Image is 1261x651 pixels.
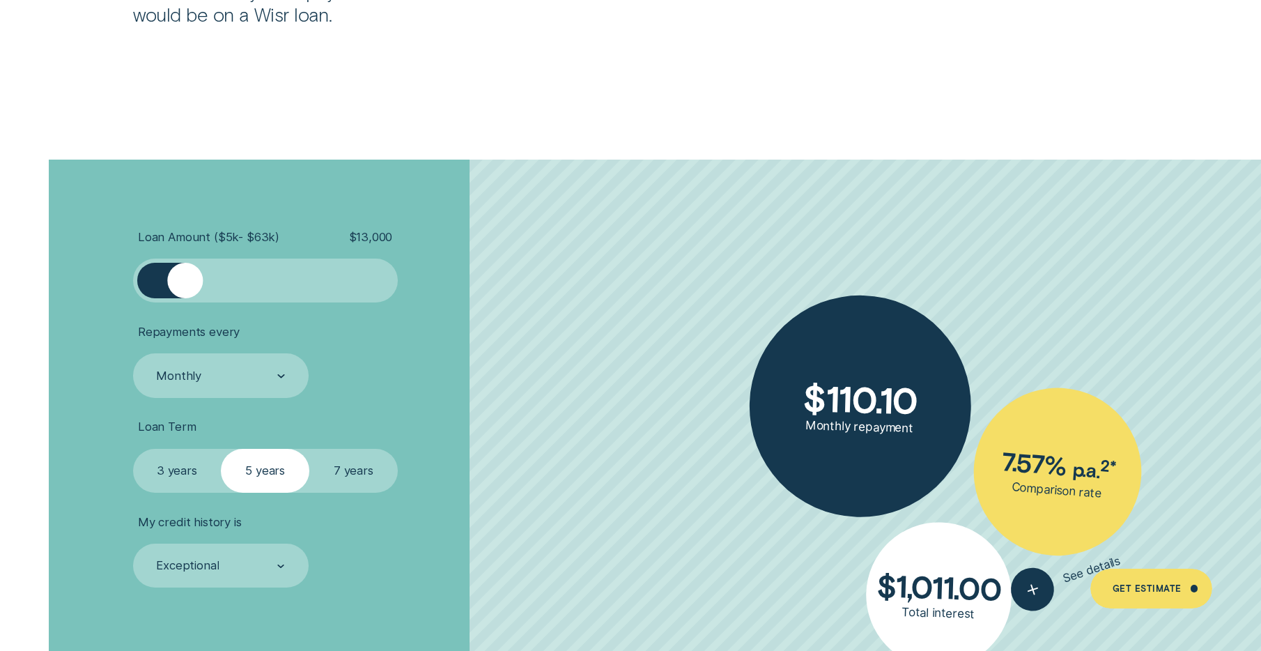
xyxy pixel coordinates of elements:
label: 7 years [309,449,398,493]
a: Get Estimate [1090,569,1212,608]
div: Monthly [156,369,201,383]
button: See details [1005,540,1126,617]
span: Loan Amount ( $5k - $63k ) [138,230,279,245]
label: 3 years [133,449,222,493]
label: 5 years [221,449,309,493]
span: Loan Term [138,420,196,434]
span: My credit history is [138,515,242,530]
span: Repayments every [138,325,240,339]
div: Exceptional [156,559,219,574]
span: $ 13,000 [349,230,393,245]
